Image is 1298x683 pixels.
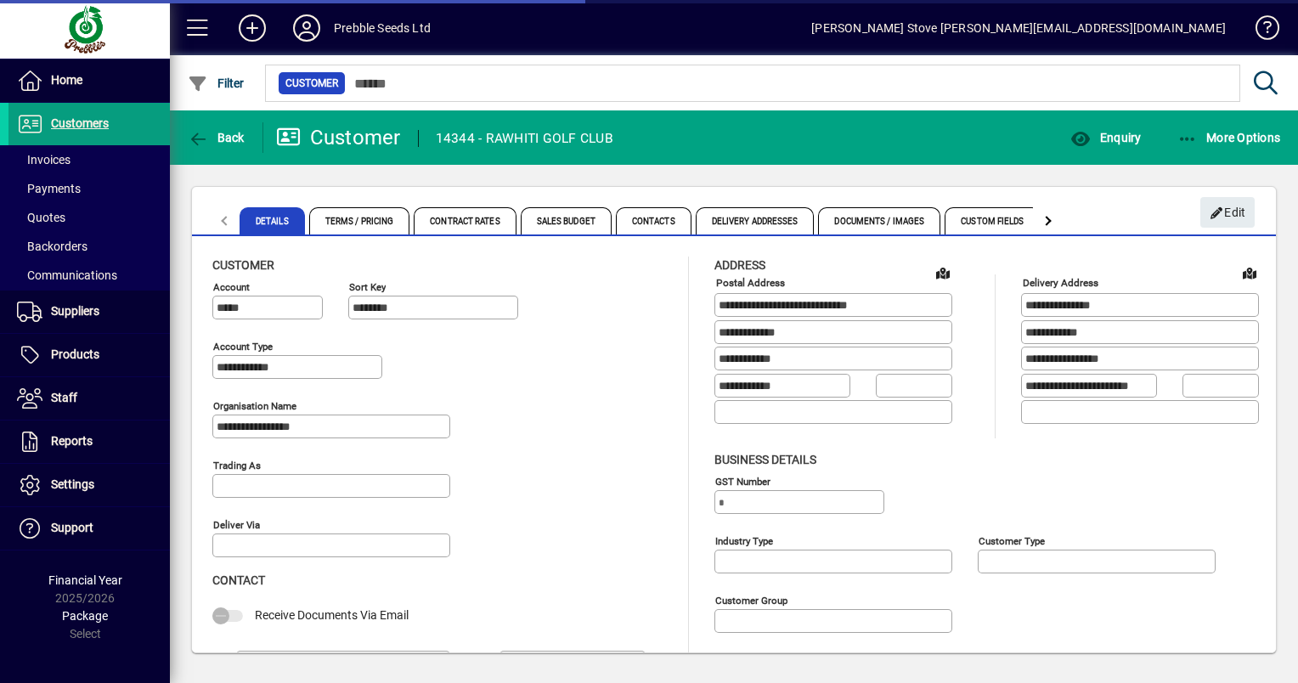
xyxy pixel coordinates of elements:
[715,594,787,606] mat-label: Customer group
[48,573,122,587] span: Financial Year
[309,207,410,234] span: Terms / Pricing
[213,519,260,531] mat-label: Deliver via
[183,68,249,99] button: Filter
[1177,131,1281,144] span: More Options
[8,334,170,376] a: Products
[212,258,274,272] span: Customer
[225,13,279,43] button: Add
[714,453,816,466] span: Business details
[1243,3,1277,59] a: Knowledge Base
[240,207,305,234] span: Details
[51,521,93,534] span: Support
[1200,197,1255,228] button: Edit
[51,391,77,404] span: Staff
[521,207,612,234] span: Sales Budget
[213,400,296,412] mat-label: Organisation name
[8,59,170,102] a: Home
[276,124,401,151] div: Customer
[51,434,93,448] span: Reports
[8,421,170,463] a: Reports
[17,153,71,167] span: Invoices
[334,14,431,42] div: Prebble Seeds Ltd
[255,608,409,622] span: Receive Documents Via Email
[715,534,773,546] mat-label: Industry type
[51,304,99,318] span: Suppliers
[8,145,170,174] a: Invoices
[51,347,99,361] span: Products
[285,75,338,92] span: Customer
[414,207,516,234] span: Contract Rates
[979,534,1045,546] mat-label: Customer type
[8,203,170,232] a: Quotes
[213,281,250,293] mat-label: Account
[1210,199,1246,227] span: Edit
[1070,131,1141,144] span: Enquiry
[17,211,65,224] span: Quotes
[62,609,108,623] span: Package
[714,258,765,272] span: Address
[213,460,261,471] mat-label: Trading as
[696,207,815,234] span: Delivery Addresses
[715,475,770,487] mat-label: GST Number
[436,125,613,152] div: 14344 - RAWHITI GOLF CLUB
[188,76,245,90] span: Filter
[51,477,94,491] span: Settings
[17,268,117,282] span: Communications
[8,291,170,333] a: Suppliers
[1236,259,1263,286] a: View on map
[213,341,273,353] mat-label: Account Type
[616,207,691,234] span: Contacts
[1066,122,1145,153] button: Enquiry
[51,73,82,87] span: Home
[945,207,1040,234] span: Custom Fields
[170,122,263,153] app-page-header-button: Back
[8,507,170,550] a: Support
[8,464,170,506] a: Settings
[1173,122,1285,153] button: More Options
[349,281,386,293] mat-label: Sort key
[8,261,170,290] a: Communications
[818,207,940,234] span: Documents / Images
[183,122,249,153] button: Back
[279,13,334,43] button: Profile
[8,232,170,261] a: Backorders
[8,174,170,203] a: Payments
[51,116,109,130] span: Customers
[212,573,265,587] span: Contact
[8,377,170,420] a: Staff
[811,14,1226,42] div: [PERSON_NAME] Stove [PERSON_NAME][EMAIL_ADDRESS][DOMAIN_NAME]
[17,240,87,253] span: Backorders
[929,259,957,286] a: View on map
[188,131,245,144] span: Back
[17,182,81,195] span: Payments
